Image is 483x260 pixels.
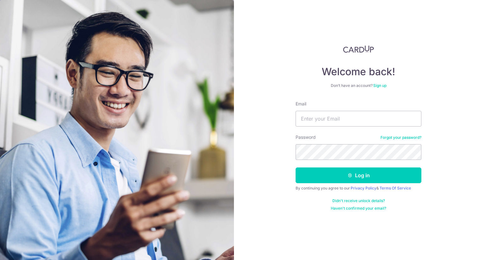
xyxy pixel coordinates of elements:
[296,111,421,127] input: Enter your Email
[380,135,421,140] a: Forgot your password?
[296,134,316,140] label: Password
[296,167,421,183] button: Log in
[296,101,306,107] label: Email
[332,198,385,203] a: Didn't receive unlock details?
[296,65,421,78] h4: Welcome back!
[343,45,374,53] img: CardUp Logo
[351,186,376,190] a: Privacy Policy
[331,206,386,211] a: Haven't confirmed your email?
[296,83,421,88] div: Don’t have an account?
[296,186,421,191] div: By continuing you agree to our &
[380,186,411,190] a: Terms Of Service
[373,83,386,88] a: Sign up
